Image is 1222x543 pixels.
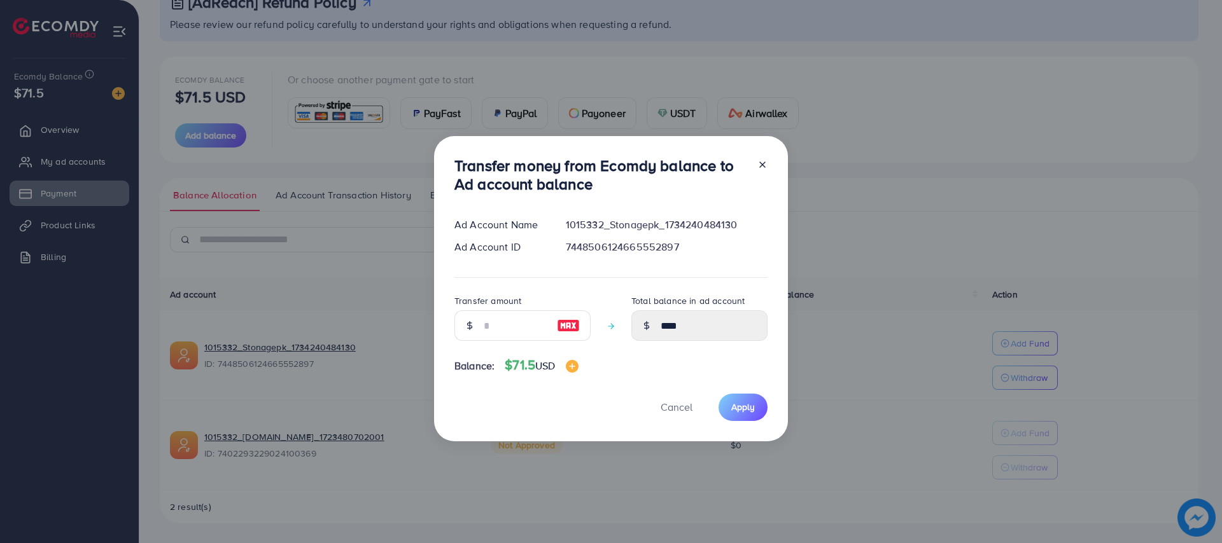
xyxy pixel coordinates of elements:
[731,401,755,413] span: Apply
[444,217,556,232] div: Ad Account Name
[661,400,692,414] span: Cancel
[454,156,747,193] h3: Transfer money from Ecomdy balance to Ad account balance
[719,394,768,421] button: Apply
[454,294,521,307] label: Transfer amount
[631,294,745,307] label: Total balance in ad account
[444,240,556,254] div: Ad Account ID
[557,318,580,333] img: image
[454,359,495,373] span: Balance:
[645,394,708,421] button: Cancel
[556,240,778,254] div: 7448506124665552897
[566,360,579,373] img: image
[535,359,555,373] span: USD
[505,357,578,373] h4: $71.5
[556,217,778,232] div: 1015332_Stonagepk_1734240484130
